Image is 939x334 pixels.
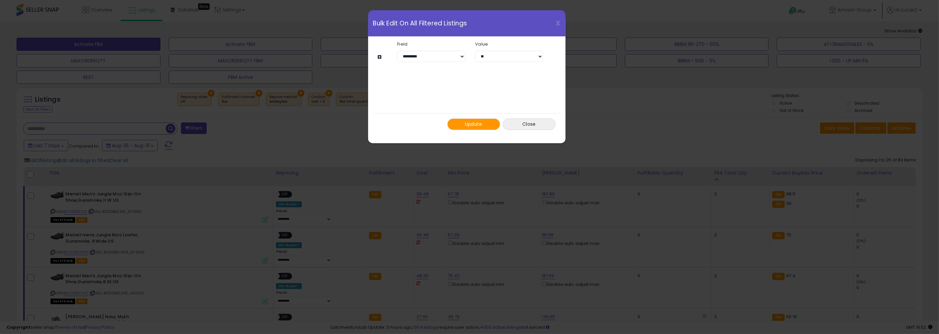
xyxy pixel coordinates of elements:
[556,18,561,28] span: X
[392,42,470,46] label: Field
[373,20,467,26] span: Bulk Edit On All Filtered Listings
[503,118,556,130] button: Close
[465,121,482,127] span: Update
[470,42,548,46] label: Value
